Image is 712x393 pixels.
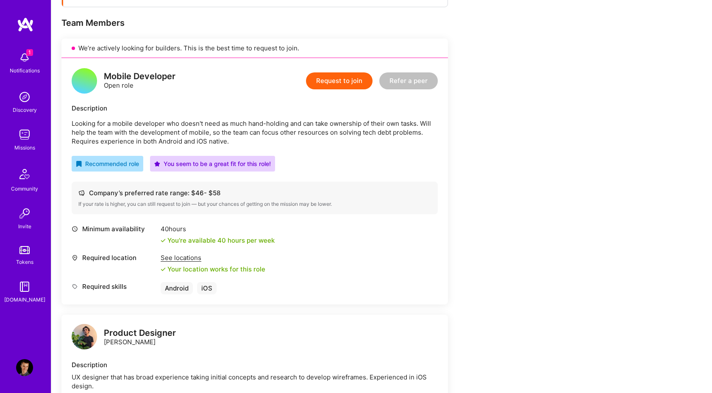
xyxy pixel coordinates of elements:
[161,265,265,274] div: Your location works for this role
[154,159,271,168] div: You seem to be a great fit for this role!
[72,360,438,369] div: Description
[10,66,40,75] div: Notifications
[76,161,82,167] i: icon RecommendedBadge
[19,246,30,254] img: tokens
[78,188,431,197] div: Company’s preferred rate range: $ 46 - $ 58
[72,282,156,291] div: Required skills
[13,105,37,114] div: Discovery
[14,143,35,152] div: Missions
[306,72,373,89] button: Request to join
[161,224,275,233] div: 40 hours
[14,164,35,184] img: Community
[72,255,78,261] i: icon Location
[61,39,448,58] div: We’re actively looking for builders. This is the best time to request to join.
[11,184,38,193] div: Community
[72,373,438,390] div: UX designer that has broad experience taking initial concepts and research to develop wireframes....
[4,295,45,304] div: [DOMAIN_NAME]
[197,282,217,294] div: iOS
[154,161,160,167] i: icon PurpleStar
[104,72,175,81] div: Mobile Developer
[72,324,97,349] img: logo
[78,190,85,196] i: icon Cash
[72,119,438,146] p: Looking for a mobile developer who doesn't need as much hand-holding and can take ownership of th...
[16,257,33,266] div: Tokens
[16,278,33,295] img: guide book
[161,267,166,272] i: icon Check
[104,329,176,338] div: Product Designer
[16,49,33,66] img: bell
[72,224,156,233] div: Minimum availability
[26,49,33,56] span: 1
[14,359,35,376] a: User Avatar
[104,329,176,346] div: [PERSON_NAME]
[161,238,166,243] i: icon Check
[16,359,33,376] img: User Avatar
[161,236,275,245] div: You're available 40 hours per week
[161,253,265,262] div: See locations
[72,324,97,351] a: logo
[16,205,33,222] img: Invite
[161,282,193,294] div: Android
[78,201,431,208] div: If your rate is higher, you can still request to join — but your chances of getting on the missio...
[72,253,156,262] div: Required location
[17,17,34,32] img: logo
[379,72,438,89] button: Refer a peer
[72,283,78,290] i: icon Tag
[76,159,139,168] div: Recommended role
[72,104,438,113] div: Description
[61,17,448,28] div: Team Members
[16,89,33,105] img: discovery
[18,222,31,231] div: Invite
[104,72,175,90] div: Open role
[16,126,33,143] img: teamwork
[72,226,78,232] i: icon Clock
